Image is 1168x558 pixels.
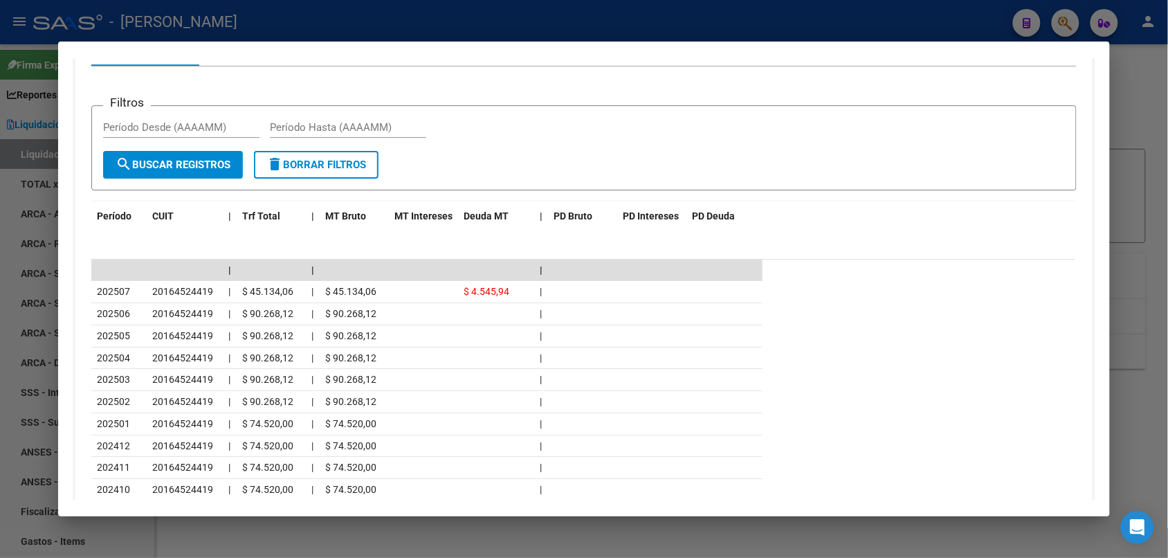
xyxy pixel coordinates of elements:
span: | [228,330,230,341]
span: | [228,396,230,407]
span: | [311,440,313,451]
div: Open Intercom Messenger [1121,511,1154,544]
span: $ 90.268,12 [242,330,293,341]
span: | [540,374,542,385]
span: $ 90.268,12 [242,396,293,407]
span: 20164524419 [152,374,213,385]
datatable-header-cell: PD Deuda [686,201,763,231]
span: Deuda MT [464,210,509,222]
button: Buscar Registros [103,151,243,179]
span: | [540,286,542,297]
span: 202410 [97,484,130,495]
datatable-header-cell: | [306,201,320,231]
h3: Filtros [103,95,151,110]
span: CUIT [152,210,174,222]
span: 20164524419 [152,286,213,297]
span: | [311,308,313,319]
span: | [228,308,230,319]
datatable-header-cell: MT Intereses [389,201,458,231]
button: Borrar Filtros [254,151,378,179]
span: PD Bruto [554,210,592,222]
span: 202412 [97,440,130,451]
datatable-header-cell: PD Intereses [617,201,686,231]
span: 20164524419 [152,418,213,429]
span: MT Bruto [325,210,366,222]
span: Período [97,210,131,222]
datatable-header-cell: Período [91,201,147,231]
span: | [311,352,313,363]
span: 20164524419 [152,352,213,363]
span: $ 4.545,94 [464,286,509,297]
span: $ 74.520,00 [325,462,376,473]
span: $ 90.268,12 [325,396,376,407]
span: $ 90.268,12 [325,308,376,319]
span: Buscar Registros [116,159,230,171]
span: $ 74.520,00 [242,440,293,451]
span: $ 90.268,12 [325,352,376,363]
span: 20164524419 [152,396,213,407]
span: | [311,286,313,297]
span: | [228,286,230,297]
span: $ 74.520,00 [242,418,293,429]
span: | [311,264,314,276]
span: Trf Total [242,210,280,222]
span: | [540,462,542,473]
span: $ 90.268,12 [325,374,376,385]
span: 202502 [97,396,130,407]
datatable-header-cell: Deuda MT [458,201,534,231]
span: 202503 [97,374,130,385]
span: $ 45.134,06 [242,286,293,297]
span: 20164524419 [152,330,213,341]
datatable-header-cell: PD Bruto [548,201,617,231]
span: $ 90.268,12 [325,330,376,341]
span: | [540,440,542,451]
mat-icon: delete [266,156,283,172]
span: | [540,330,542,341]
span: | [311,484,313,495]
span: 20164524419 [152,484,213,495]
span: | [228,210,231,222]
span: 20164524419 [152,308,213,319]
datatable-header-cell: MT Bruto [320,201,389,231]
span: $ 74.520,00 [325,484,376,495]
span: | [311,418,313,429]
span: | [540,352,542,363]
span: | [228,440,230,451]
span: $ 74.520,00 [325,418,376,429]
span: $ 74.520,00 [242,462,293,473]
span: $ 45.134,06 [325,286,376,297]
span: | [228,264,231,276]
span: | [540,396,542,407]
span: $ 74.520,00 [242,484,293,495]
span: 202501 [97,418,130,429]
span: | [311,374,313,385]
span: PD Deuda [692,210,735,222]
span: | [540,210,542,222]
span: | [311,330,313,341]
span: $ 90.268,12 [242,374,293,385]
span: $ 74.520,00 [325,440,376,451]
span: Borrar Filtros [266,159,366,171]
span: $ 90.268,12 [242,308,293,319]
span: | [228,352,230,363]
span: 20164524419 [152,440,213,451]
span: $ 90.268,12 [242,352,293,363]
datatable-header-cell: | [223,201,237,231]
span: | [311,462,313,473]
span: 202411 [97,462,130,473]
span: 20164524419 [152,462,213,473]
span: | [311,396,313,407]
span: PD Intereses [623,210,679,222]
datatable-header-cell: CUIT [147,201,223,231]
datatable-header-cell: Trf Total [237,201,306,231]
span: | [311,210,314,222]
datatable-header-cell: | [534,201,548,231]
span: | [228,374,230,385]
span: | [228,462,230,473]
span: 202506 [97,308,130,319]
span: | [228,418,230,429]
span: | [540,264,542,276]
span: | [540,418,542,429]
span: | [540,308,542,319]
span: 202507 [97,286,130,297]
